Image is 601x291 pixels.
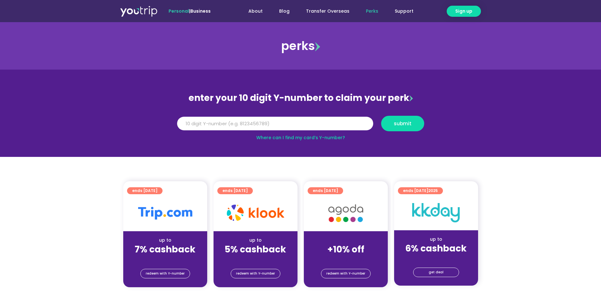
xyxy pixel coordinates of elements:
[326,269,365,278] span: redeem with Y-number
[177,116,424,136] form: Y Number
[394,121,412,126] span: submit
[399,236,473,243] div: up to
[271,5,298,17] a: Blog
[358,5,387,17] a: Perks
[399,254,473,261] div: (for stays only)
[256,134,345,141] a: Where can I find my card’s Y-number?
[413,268,459,277] a: get deal
[174,90,427,106] div: enter your 10 digit Y-number to claim your perk
[447,6,481,17] a: Sign up
[190,8,211,14] a: Business
[387,5,422,17] a: Support
[236,269,275,278] span: redeem with Y-number
[298,5,358,17] a: Transfer Overseas
[146,269,185,278] span: redeem with Y-number
[321,269,371,278] a: redeem with Y-number
[405,242,467,255] strong: 6% cashback
[398,187,443,194] a: ends [DATE]2025
[177,117,373,131] input: 10 digit Y-number (e.g. 8123456789)
[240,5,271,17] a: About
[428,188,438,193] span: 2025
[219,237,292,244] div: up to
[217,187,253,194] a: ends [DATE]
[132,187,157,194] span: ends [DATE]
[169,8,189,14] span: Personal
[128,237,202,244] div: up to
[309,255,383,262] div: (for stays only)
[225,243,286,256] strong: 5% cashback
[222,187,248,194] span: ends [DATE]
[140,269,190,278] a: redeem with Y-number
[169,8,211,14] span: |
[128,255,202,262] div: (for stays only)
[308,187,343,194] a: ends [DATE]
[313,187,338,194] span: ends [DATE]
[127,187,163,194] a: ends [DATE]
[403,187,438,194] span: ends [DATE]
[455,8,472,15] span: Sign up
[219,255,292,262] div: (for stays only)
[429,268,444,277] span: get deal
[231,269,280,278] a: redeem with Y-number
[381,116,424,131] button: submit
[340,237,352,243] span: up to
[135,243,195,256] strong: 7% cashback
[228,5,422,17] nav: Menu
[327,243,364,256] strong: +10% off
